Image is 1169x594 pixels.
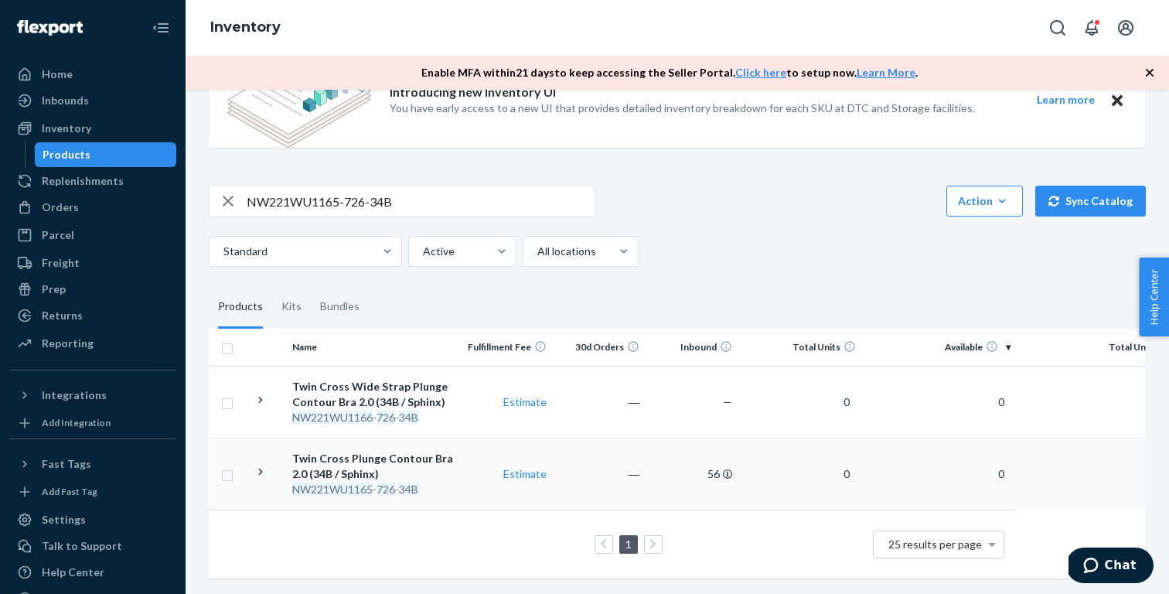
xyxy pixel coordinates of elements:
div: Replenishments [42,173,124,189]
em: NW221WU1165 [292,483,373,496]
div: Returns [42,308,83,323]
button: Action [946,186,1023,217]
a: Add Integration [9,414,176,432]
th: Name [286,329,460,366]
span: 0 [992,395,1011,408]
div: Inventory [42,121,91,136]
a: Home [9,62,176,87]
div: Parcel [42,227,74,243]
button: Integrations [9,383,176,408]
p: Introducing new Inventory UI [390,84,556,101]
iframe: Opens a widget where you can chat to one of our agents [1068,548,1154,586]
span: 25 results per page [888,538,982,551]
a: Page 1 is your current page [622,538,635,551]
div: Settings [42,512,86,527]
div: Kits [281,285,302,329]
a: Prep [9,277,176,302]
a: Add Fast Tag [9,483,176,501]
div: - - [292,410,454,425]
a: Settings [9,507,176,532]
div: Prep [42,282,66,297]
th: Total Units [738,329,862,366]
div: Twin Cross Wide Strap Plunge Contour Bra 2.0 (34B / Sphinx) [292,379,454,410]
div: Bundles [320,285,360,329]
a: Help Center [9,560,176,585]
a: Replenishments [9,169,176,193]
span: — [723,395,732,408]
ol: breadcrumbs [198,5,293,50]
div: Integrations [42,387,107,403]
input: Search inventory by name or sku [247,186,595,217]
button: Talk to Support [9,534,176,558]
a: Freight [9,251,176,275]
a: Reporting [9,331,176,356]
span: 0 [837,395,856,408]
td: ― [553,438,646,510]
button: Learn more [1027,90,1104,110]
td: 56 [646,438,738,510]
div: Twin Cross Plunge Contour Bra 2.0 (34B / Sphinx) [292,451,454,482]
img: new-reports-banner-icon.82668bd98b6a51aee86340f2a7b77ae3.png [227,52,371,148]
div: Inbounds [42,93,89,108]
th: Available [862,329,1017,366]
input: Active [421,244,423,259]
div: Talk to Support [42,538,122,554]
div: Fast Tags [42,456,91,472]
em: 726 [377,411,395,424]
a: Inbounds [9,88,176,113]
button: Close Navigation [145,12,176,43]
em: NW221WU1166 [292,411,373,424]
button: Sync Catalog [1035,186,1146,217]
button: Open account menu [1110,12,1141,43]
div: Action [958,193,1011,209]
div: Products [218,285,263,329]
th: Inbound [646,329,738,366]
a: Parcel [9,223,176,247]
button: Fast Tags [9,452,176,476]
th: 30d Orders [553,329,646,366]
button: Open Search Box [1042,12,1073,43]
img: Flexport logo [17,20,83,36]
div: Freight [42,255,80,271]
a: Products [35,142,177,167]
em: 726 [377,483,395,496]
div: Reporting [42,336,94,351]
a: Estimate [503,395,547,408]
input: Standard [222,244,223,259]
div: Add Integration [42,416,111,429]
input: All locations [536,244,537,259]
em: 34B [399,411,418,424]
th: Fulfillment Fee [460,329,553,366]
div: Home [42,67,73,82]
button: Help Center [1139,258,1169,336]
a: Inventory [210,19,281,36]
div: - - [292,482,454,497]
div: Orders [42,200,79,215]
p: Enable MFA within 21 days to keep accessing the Seller Portal. to setup now. . [421,65,918,80]
a: Orders [9,195,176,220]
td: ― [553,366,646,438]
div: Add Fast Tag [42,485,97,498]
div: Products [43,147,90,162]
a: Learn More [857,66,915,79]
p: You have early access to a new UI that provides detailed inventory breakdown for each SKU at DTC ... [390,101,975,116]
a: Estimate [503,467,547,480]
button: Open notifications [1076,12,1107,43]
button: Close [1107,90,1127,110]
span: 0 [837,467,856,480]
em: 34B [399,483,418,496]
span: 0 [992,467,1011,480]
a: Click here [735,66,786,79]
a: Inventory [9,116,176,141]
a: Returns [9,303,176,328]
div: Help Center [42,565,104,580]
